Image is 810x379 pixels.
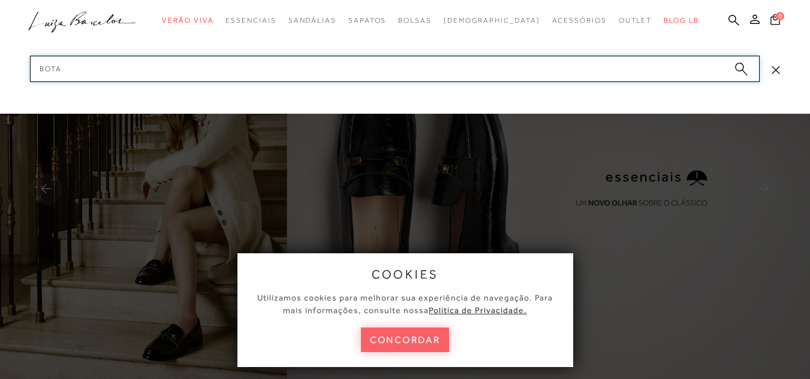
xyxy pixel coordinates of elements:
input: Buscar. [30,56,760,82]
a: categoryNavScreenReaderText [225,10,276,32]
a: categoryNavScreenReaderText [162,10,213,32]
a: noSubCategoriesText [444,10,540,32]
a: categoryNavScreenReaderText [288,10,336,32]
span: Acessórios [552,16,607,25]
span: Bolsas [398,16,432,25]
span: [DEMOGRAPHIC_DATA] [444,16,540,25]
a: categoryNavScreenReaderText [619,10,652,32]
span: Verão Viva [162,16,213,25]
a: categoryNavScreenReaderText [398,10,432,32]
span: Essenciais [225,16,276,25]
span: Utilizamos cookies para melhorar sua experiência de navegação. Para mais informações, consulte nossa [257,293,553,315]
a: BLOG LB [664,10,698,32]
span: cookies [372,268,439,281]
a: Política de Privacidade. [429,305,527,315]
button: concordar [361,328,450,352]
button: 0 [767,13,784,29]
a: categoryNavScreenReaderText [552,10,607,32]
span: Sapatos [348,16,386,25]
span: Sandálias [288,16,336,25]
a: categoryNavScreenReaderText [348,10,386,32]
span: Outlet [619,16,652,25]
span: 0 [776,12,784,20]
span: BLOG LB [664,16,698,25]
